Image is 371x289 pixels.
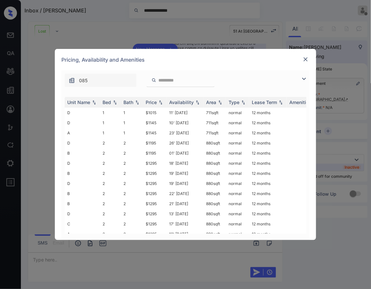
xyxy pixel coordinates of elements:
td: 880 sqft [203,168,226,178]
td: 2 [121,199,143,209]
img: sorting [240,100,247,105]
td: 880 sqft [203,189,226,199]
td: 13' [DATE] [167,209,203,219]
td: 711 sqft [203,128,226,138]
img: sorting [194,100,201,105]
td: $1295 [143,178,167,189]
td: 1 [100,108,121,118]
img: icon-zuma [152,77,156,83]
td: 2 [121,219,143,229]
td: 2 [100,148,121,158]
td: 2 [121,229,143,239]
td: 18' [DATE] [167,229,203,239]
td: normal [226,158,249,168]
td: D [65,158,100,168]
td: normal [226,178,249,189]
td: D [65,108,100,118]
div: Bed [103,99,111,105]
td: 12 months [249,219,287,229]
td: 26' [DATE] [167,138,203,148]
td: 880 sqft [203,229,226,239]
td: 711 sqft [203,108,226,118]
td: 12 months [249,158,287,168]
td: 2 [100,138,121,148]
td: $1015 [143,108,167,118]
div: Type [229,99,239,105]
img: icon-zuma [69,77,75,84]
td: 2 [100,229,121,239]
td: 1 [121,108,143,118]
td: 2 [121,138,143,148]
td: 12 months [249,199,287,209]
td: 12 months [249,128,287,138]
td: normal [226,128,249,138]
td: 1 [100,118,121,128]
td: 11' [DATE] [167,108,203,118]
td: normal [226,108,249,118]
td: $1295 [143,189,167,199]
td: 18' [DATE] [167,158,203,168]
img: close [302,56,309,63]
td: normal [226,219,249,229]
td: 2 [100,219,121,229]
td: normal [226,229,249,239]
img: sorting [157,100,164,105]
td: 2 [100,189,121,199]
td: 880 sqft [203,138,226,148]
div: Bath [123,99,133,105]
td: $1295 [143,158,167,168]
td: normal [226,138,249,148]
td: B [65,148,100,158]
td: 2 [121,189,143,199]
td: 2 [121,209,143,219]
td: $1295 [143,199,167,209]
td: 2 [121,168,143,178]
td: normal [226,199,249,209]
div: Availability [169,99,194,105]
img: sorting [134,100,140,105]
div: Amenities [289,99,311,105]
img: sorting [217,100,223,105]
td: 1 [121,128,143,138]
div: Price [146,99,157,105]
td: 880 sqft [203,199,226,209]
td: $1195 [143,138,167,148]
td: 1 [100,128,121,138]
td: normal [226,189,249,199]
td: 2 [121,158,143,168]
div: Area [206,99,216,105]
td: 711 sqft [203,118,226,128]
td: 880 sqft [203,148,226,158]
td: A [65,229,100,239]
td: 2 [121,148,143,158]
td: 23' [DATE] [167,128,203,138]
td: $1195 [143,148,167,158]
td: 12 months [249,178,287,189]
td: D [65,138,100,148]
span: 085 [79,77,88,84]
td: 2 [100,209,121,219]
div: Pricing, Availability and Amenities [55,49,316,70]
td: $1145 [143,128,167,138]
td: $1295 [143,168,167,178]
td: $1145 [143,118,167,128]
td: normal [226,168,249,178]
td: 880 sqft [203,158,226,168]
td: 880 sqft [203,209,226,219]
td: 2 [121,178,143,189]
img: sorting [112,100,118,105]
td: 2 [100,199,121,209]
td: 12 months [249,189,287,199]
td: 2 [100,158,121,168]
td: D [65,209,100,219]
div: Unit Name [67,99,90,105]
img: icon-zuma [300,75,308,83]
img: sorting [91,100,97,105]
td: 12 months [249,148,287,158]
td: 17' [DATE] [167,219,203,229]
td: $1295 [143,209,167,219]
td: 12 months [249,138,287,148]
div: Lease Term [252,99,277,105]
td: B [65,199,100,209]
td: 12 months [249,168,287,178]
